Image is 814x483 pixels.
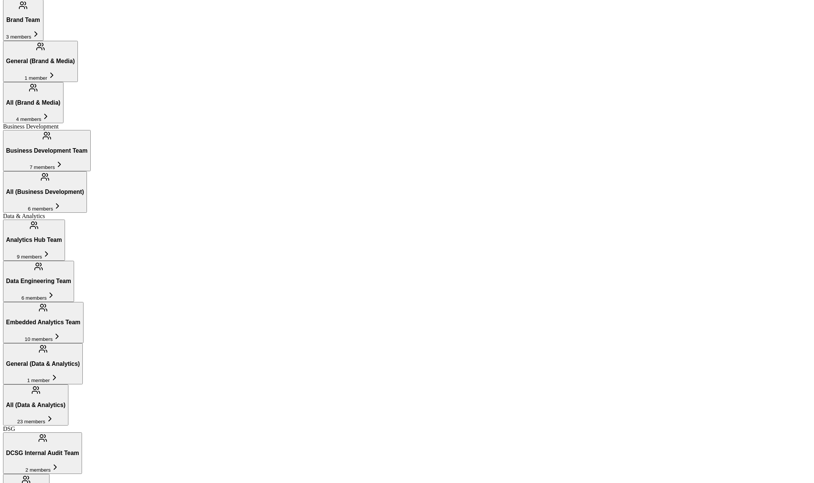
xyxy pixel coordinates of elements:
[3,261,74,302] button: Data Engineering Team6 members
[6,402,65,409] h3: All (Data & Analytics)
[16,116,42,122] span: 4 members
[3,432,82,474] button: DCSG Internal Audit Team2 members
[6,450,79,457] h3: DCSG Internal Audit Team
[28,206,53,212] span: 6 members
[6,17,40,23] h3: Brand Team
[3,213,45,219] span: Data & Analytics
[6,237,62,243] h3: Analytics Hub Team
[6,319,80,326] h3: Embedded Analytics Team
[17,254,42,260] span: 9 members
[6,278,71,285] h3: Data Engineering Team
[6,147,88,154] h3: Business Development Team
[3,41,78,82] button: General (Brand & Media)1 member
[6,189,84,195] h3: All (Business Development)
[3,343,83,384] button: General (Data & Analytics)1 member
[3,130,91,171] button: Business Development Team7 members
[3,123,59,130] span: Business Development
[6,99,60,106] h3: All (Brand & Media)
[29,164,55,170] span: 7 members
[25,336,53,342] span: 10 members
[6,361,80,367] h3: General (Data & Analytics)
[3,302,84,343] button: Embedded Analytics Team10 members
[3,426,15,432] span: DSG
[3,220,65,261] button: Analytics Hub Team9 members
[25,467,51,473] span: 2 members
[3,384,68,426] button: All (Data & Analytics)23 members
[17,419,45,424] span: 23 members
[3,171,87,212] button: All (Business Development)6 members
[27,378,50,383] span: 1 member
[6,58,75,65] h3: General (Brand & Media)
[22,295,47,301] span: 6 members
[3,82,63,123] button: All (Brand & Media)4 members
[6,34,31,40] span: 3 members
[25,75,47,81] span: 1 member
